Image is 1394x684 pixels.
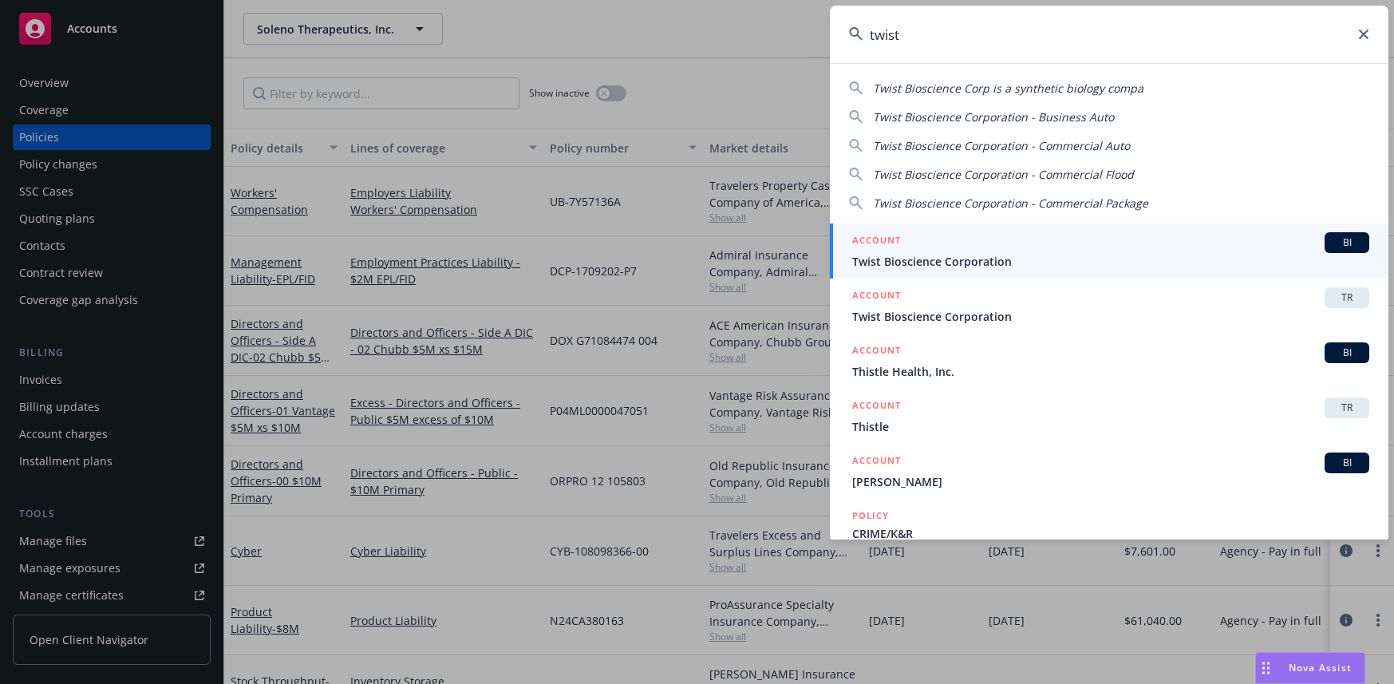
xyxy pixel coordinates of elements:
a: ACCOUNTBIThistle Health, Inc. [830,334,1388,389]
input: Search... [830,6,1388,63]
span: TR [1331,291,1363,305]
h5: ACCOUNT [852,342,901,362]
h5: POLICY [852,508,889,524]
a: ACCOUNTTRThistle [830,389,1388,444]
a: ACCOUNTTRTwist Bioscience Corporation [830,279,1388,334]
a: ACCOUNTBITwist Bioscience Corporation [830,223,1388,279]
span: Thistle [852,418,1369,435]
span: TR [1331,401,1363,415]
h5: ACCOUNT [852,287,901,306]
span: Twist Bioscience Corporation [852,253,1369,270]
span: BI [1331,456,1363,470]
span: Twist Bioscience Corporation - Commercial Package [873,196,1148,211]
span: [PERSON_NAME] [852,473,1369,490]
span: CRIME/K&R [852,525,1369,542]
h5: ACCOUNT [852,397,901,417]
h5: ACCOUNT [852,232,901,251]
button: Nova Assist [1255,652,1365,684]
h5: ACCOUNT [852,453,901,472]
a: POLICYCRIME/K&R [830,499,1388,567]
span: Twist Bioscience Corporation - Commercial Auto [873,138,1130,153]
span: Twist Bioscience Corporation - Commercial Flood [873,167,1134,182]
span: BI [1331,346,1363,360]
span: Nova Assist [1289,661,1352,674]
span: BI [1331,235,1363,250]
span: Twist Bioscience Corporation [852,308,1369,325]
a: ACCOUNTBI[PERSON_NAME] [830,444,1388,499]
span: Thistle Health, Inc. [852,363,1369,380]
span: Twist Bioscience Corporation - Business Auto [873,109,1114,125]
span: Twist Bioscience Corp is a synthetic biology compa [873,81,1143,96]
div: Drag to move [1256,653,1276,683]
